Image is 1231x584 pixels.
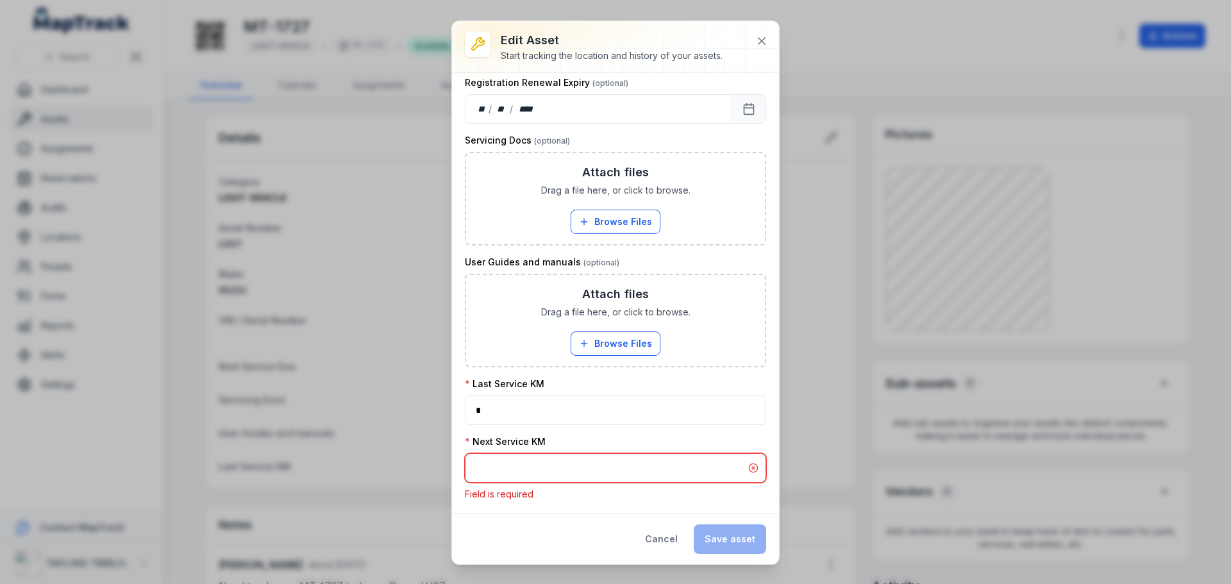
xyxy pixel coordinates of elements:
button: Calendar [732,94,766,124]
div: month, [493,103,510,115]
button: Cancel [634,524,689,554]
div: / [489,103,493,115]
h3: Attach files [582,163,649,181]
button: Browse Files [571,210,660,234]
span: Drag a file here, or click to browse. [541,306,691,319]
label: Servicing Docs [465,134,570,147]
div: / [510,103,514,115]
label: Next Service KM [465,435,546,448]
h3: Attach files [582,285,649,303]
label: User Guides and manuals [465,256,619,269]
label: Registration Renewal Expiry [465,76,628,89]
div: year, [514,103,538,115]
span: Drag a file here, or click to browse. [541,184,691,197]
div: day, [476,103,489,115]
button: Browse Files [571,331,660,356]
div: Start tracking the location and history of your assets. [501,49,723,62]
h3: Edit asset [501,31,723,49]
p: Field is required [465,488,766,501]
label: Last Service KM [465,378,544,390]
